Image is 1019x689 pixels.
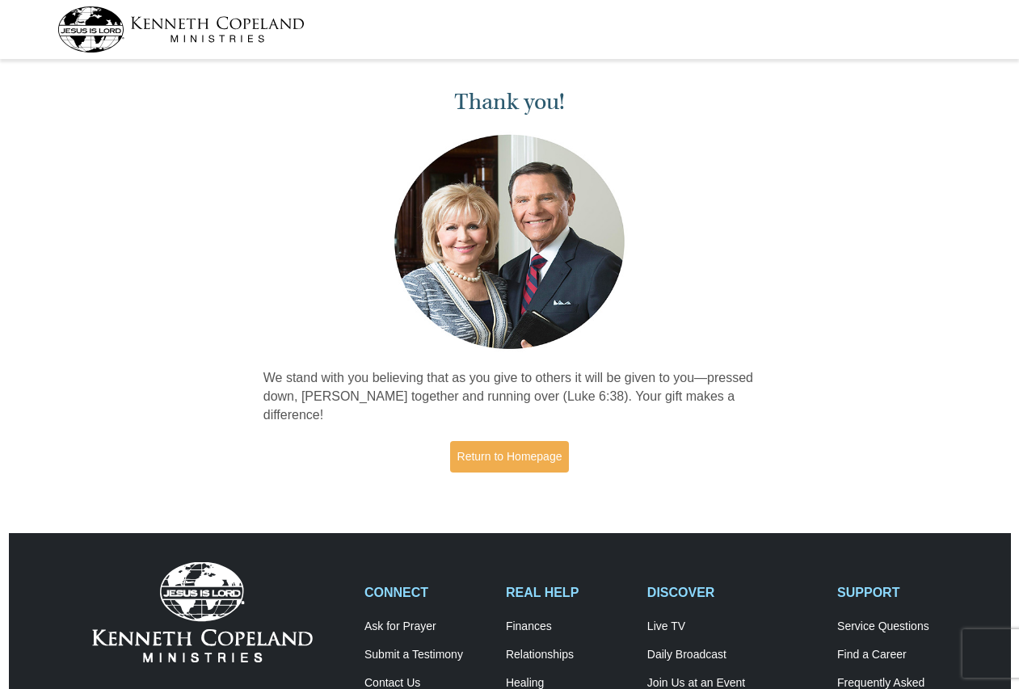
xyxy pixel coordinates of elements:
[647,648,820,662] a: Daily Broadcast
[506,648,630,662] a: Relationships
[390,131,629,353] img: Kenneth and Gloria
[506,585,630,600] h2: REAL HELP
[450,441,570,473] a: Return to Homepage
[837,585,962,600] h2: SUPPORT
[263,89,756,116] h1: Thank you!
[263,369,756,425] p: We stand with you believing that as you give to others it will be given to you—pressed down, [PER...
[647,585,820,600] h2: DISCOVER
[647,620,820,634] a: Live TV
[364,648,489,662] a: Submit a Testimony
[506,620,630,634] a: Finances
[57,6,305,53] img: kcm-header-logo.svg
[92,562,313,662] img: Kenneth Copeland Ministries
[364,620,489,634] a: Ask for Prayer
[364,585,489,600] h2: CONNECT
[837,620,962,634] a: Service Questions
[837,648,962,662] a: Find a Career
